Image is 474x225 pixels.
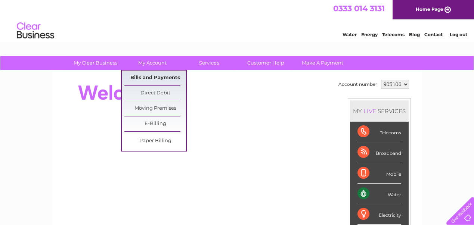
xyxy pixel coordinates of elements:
[362,107,378,115] div: LIVE
[357,163,401,184] div: Mobile
[337,78,379,91] td: Account number
[178,56,240,70] a: Services
[357,122,401,142] div: Telecoms
[124,116,186,131] a: E-Billing
[382,32,405,37] a: Telecoms
[124,86,186,101] a: Direct Debit
[121,56,183,70] a: My Account
[449,32,467,37] a: Log out
[409,32,420,37] a: Blog
[361,32,378,37] a: Energy
[292,56,353,70] a: Make A Payment
[124,101,186,116] a: Moving Premises
[16,19,55,42] img: logo.png
[65,56,126,70] a: My Clear Business
[357,204,401,225] div: Electricity
[235,56,297,70] a: Customer Help
[350,100,409,122] div: MY SERVICES
[357,142,401,163] div: Broadband
[357,184,401,204] div: Water
[124,134,186,149] a: Paper Billing
[333,4,385,13] a: 0333 014 3131
[424,32,443,37] a: Contact
[343,32,357,37] a: Water
[124,71,186,85] a: Bills and Payments
[61,4,414,36] div: Clear Business is a trading name of Verastar Limited (registered in [GEOGRAPHIC_DATA] No. 3667643...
